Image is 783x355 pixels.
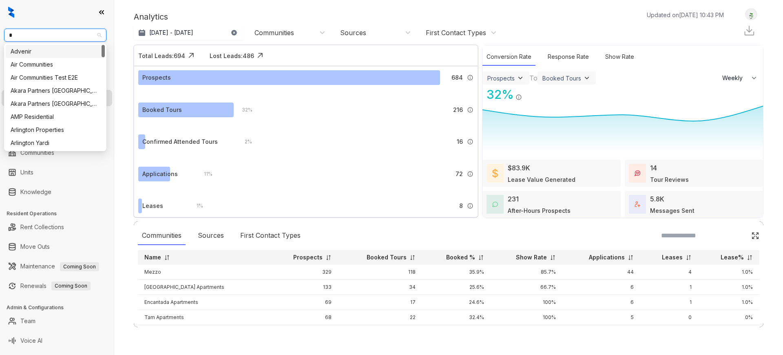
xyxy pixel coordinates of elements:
[269,265,338,280] td: 329
[650,163,657,173] div: 14
[601,48,638,66] div: Show Rate
[467,203,473,209] img: Info
[254,49,266,62] img: Click Icon
[467,107,473,113] img: Info
[467,138,473,145] img: Info
[60,262,99,271] span: Coming Soon
[635,170,640,176] img: TourReviews
[188,201,203,210] div: 1 %
[6,71,105,84] div: Air Communities Test E2E
[11,138,100,147] div: Arlington Yardi
[2,109,112,126] li: Collections
[516,253,547,261] p: Show Rate
[20,239,50,255] a: Move Outs
[142,105,182,114] div: Booked Tours
[542,75,581,82] div: Booked Tours
[491,310,562,325] td: 100%
[640,295,698,310] td: 1
[196,170,212,179] div: 11 %
[138,265,269,280] td: Mezzo
[338,295,422,310] td: 17
[722,74,747,82] span: Weekly
[562,265,641,280] td: 44
[640,280,698,295] td: 1
[451,73,463,82] span: 684
[340,28,366,37] div: Sources
[562,295,641,310] td: 6
[269,310,338,325] td: 68
[185,49,197,62] img: Click Icon
[138,226,186,245] div: Communities
[2,55,112,71] li: Leads
[2,184,112,200] li: Knowledge
[650,194,664,204] div: 5.8K
[640,325,698,340] td: 0
[508,206,571,215] div: After-Hours Prospects
[20,278,91,294] a: RenewalsComing Soon
[721,253,744,261] p: Lease%
[138,51,185,60] div: Total Leads: 694
[446,253,475,261] p: Booked %
[583,74,591,82] img: ViewFilterArrow
[134,25,244,40] button: [DATE] - [DATE]
[478,255,484,261] img: sorting
[562,280,641,295] td: 6
[269,280,338,295] td: 133
[743,25,755,37] img: Download
[640,265,698,280] td: 4
[508,194,519,204] div: 231
[2,219,112,235] li: Rent Collections
[254,28,294,37] div: Communities
[11,112,100,121] div: AMP Residential
[589,253,625,261] p: Applications
[491,295,562,310] td: 100%
[745,10,757,19] img: UserAvatar
[6,123,105,136] div: Arlington Properties
[717,71,763,85] button: Weekly
[422,265,491,280] td: 35.9%
[6,110,105,123] div: AMP Residential
[269,325,338,340] td: 34
[2,145,112,161] li: Communities
[686,255,692,261] img: sorting
[698,265,759,280] td: 1.0%
[338,280,422,295] td: 34
[6,58,105,71] div: Air Communities
[138,280,269,295] td: [GEOGRAPHIC_DATA] Apartments
[164,255,170,261] img: sorting
[11,47,100,56] div: Advenir
[544,48,593,66] div: Response Rate
[6,97,105,110] div: Akara Partners Phoenix
[20,333,42,349] a: Voice AI
[422,325,491,340] td: 29.4%
[2,164,112,181] li: Units
[236,226,305,245] div: First Contact Types
[734,232,741,239] img: SearchIcon
[698,310,759,325] td: 0%
[635,201,640,207] img: TotalFum
[529,73,537,83] div: To
[650,206,695,215] div: Messages Sent
[20,313,35,329] a: Team
[491,280,562,295] td: 66.7%
[698,295,759,310] td: 1.0%
[138,325,269,340] td: Napoli Apartments
[6,84,105,97] div: Akara Partners Nashville
[698,280,759,295] td: 1.0%
[11,60,100,69] div: Air Communities
[138,310,269,325] td: Tam Apartments
[422,310,491,325] td: 32.4%
[338,325,422,340] td: 10
[491,265,562,280] td: 85.7%
[2,313,112,329] li: Team
[338,265,422,280] td: 118
[453,105,463,114] span: 216
[426,28,486,37] div: First Contact Types
[508,175,575,184] div: Lease Value Generated
[467,171,473,177] img: Info
[6,136,105,150] div: Arlington Yardi
[2,90,112,106] li: Leasing
[11,125,100,134] div: Arlington Properties
[647,11,724,19] p: Updated on [DATE] 10:43 PM
[516,74,524,82] img: ViewFilterArrow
